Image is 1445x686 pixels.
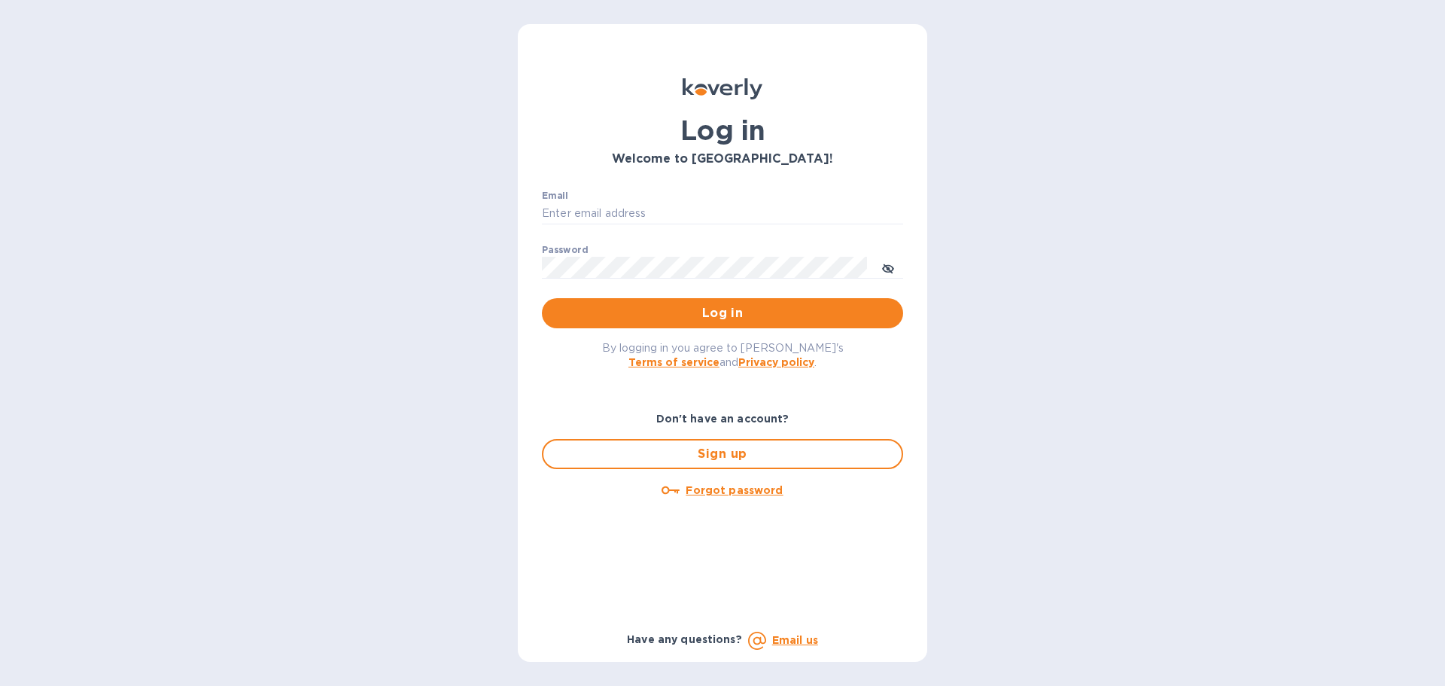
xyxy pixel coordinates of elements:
[656,413,789,425] b: Don't have an account?
[542,191,568,200] label: Email
[686,484,783,496] u: Forgot password
[738,356,814,368] a: Privacy policy
[542,439,903,469] button: Sign up
[542,114,903,146] h1: Log in
[628,356,719,368] a: Terms of service
[683,78,762,99] img: Koverly
[627,633,742,645] b: Have any questions?
[542,152,903,166] h3: Welcome to [GEOGRAPHIC_DATA]!
[602,342,844,368] span: By logging in you agree to [PERSON_NAME]'s and .
[555,445,890,463] span: Sign up
[542,298,903,328] button: Log in
[772,634,818,646] a: Email us
[542,245,588,255] label: Password
[873,252,903,282] button: toggle password visibility
[554,304,891,322] span: Log in
[542,203,903,225] input: Enter email address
